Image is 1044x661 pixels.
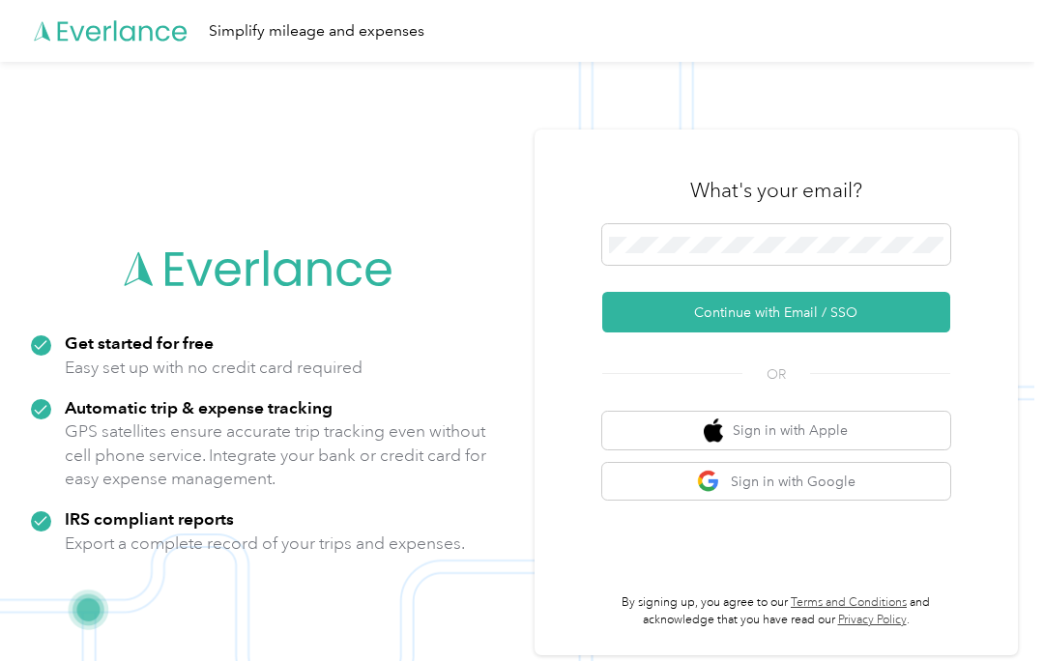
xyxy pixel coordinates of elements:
[65,419,487,491] p: GPS satellites ensure accurate trip tracking even without cell phone service. Integrate your bank...
[602,292,950,332] button: Continue with Email / SSO
[697,470,721,494] img: google logo
[65,332,214,353] strong: Get started for free
[602,594,950,628] p: By signing up, you agree to our and acknowledge that you have read our .
[704,418,723,443] img: apple logo
[791,595,907,610] a: Terms and Conditions
[690,177,862,204] h3: What's your email?
[838,613,907,627] a: Privacy Policy
[209,19,424,43] div: Simplify mileage and expenses
[65,397,333,417] strong: Automatic trip & expense tracking
[65,356,362,380] p: Easy set up with no credit card required
[65,508,234,529] strong: IRS compliant reports
[602,412,950,449] button: apple logoSign in with Apple
[65,532,465,556] p: Export a complete record of your trips and expenses.
[602,463,950,501] button: google logoSign in with Google
[742,364,810,385] span: OR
